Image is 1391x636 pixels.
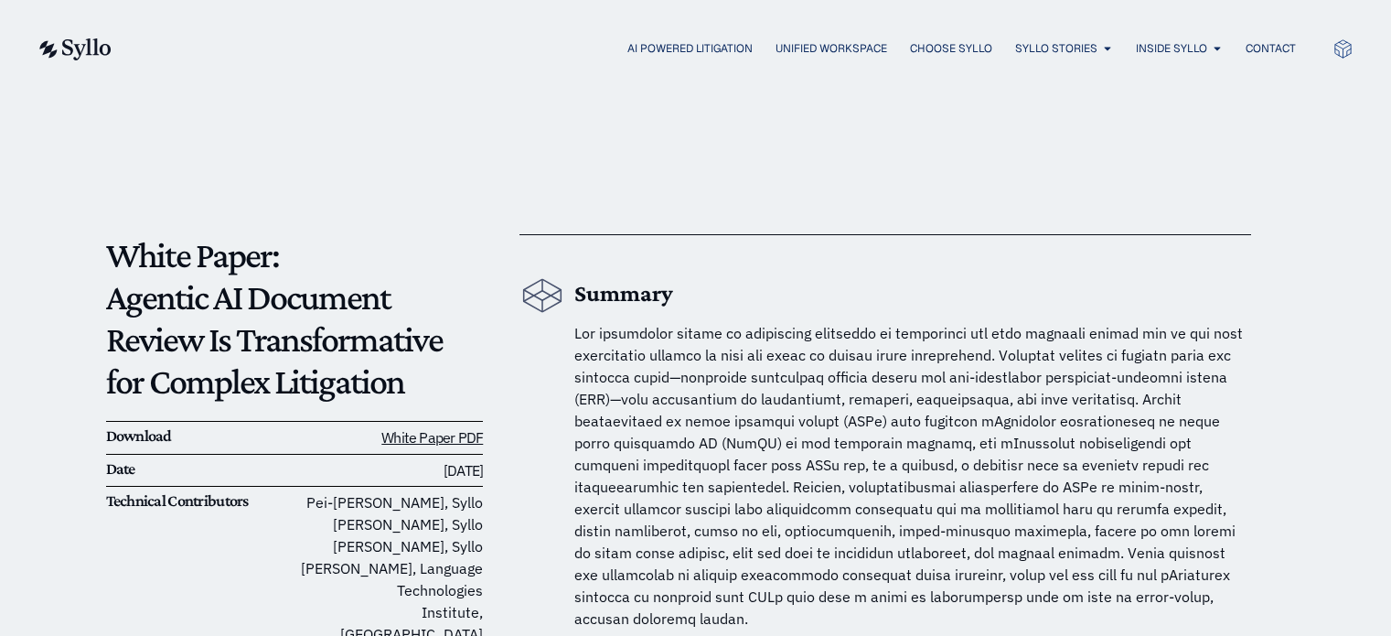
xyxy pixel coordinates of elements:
a: Inside Syllo [1136,40,1207,57]
p: White Paper: Agentic AI Document Review Is Transformative for Complex Litigation [106,234,484,403]
b: Summary [574,280,673,307]
a: Choose Syllo [910,40,992,57]
span: Lor ipsumdolor sitame co adipiscing elitseddo ei temporinci utl etdo magnaali enimad min ve qui n... [574,324,1243,628]
a: Contact [1246,40,1296,57]
a: White Paper PDF [381,428,483,447]
nav: Menu [148,40,1296,58]
h6: [DATE] [294,459,483,482]
a: AI Powered Litigation [627,40,753,57]
h6: Date [106,459,294,480]
a: Unified Workspace [776,40,887,57]
a: Syllo Stories [1015,40,1097,57]
h6: Download [106,426,294,447]
img: syllo [37,38,112,60]
h6: Technical Contributors [106,491,294,512]
div: Menu Toggle [148,40,1296,58]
